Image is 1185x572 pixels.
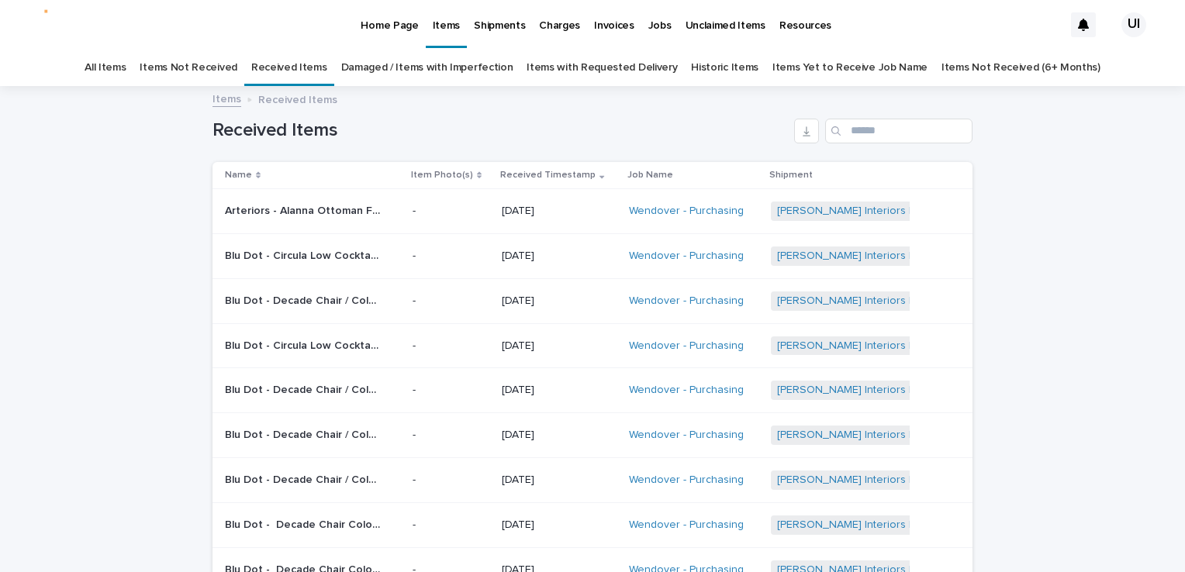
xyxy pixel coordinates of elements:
[31,9,119,40] img: 4r19jW6hoyAwVzWMi_rC_6d8yfHdZd96QCsGz5t5iKY
[413,205,489,218] p: -
[769,167,813,184] p: Shipment
[777,205,1046,218] a: [PERSON_NAME] Interiors | Inbound Shipment | 24065
[212,89,241,107] a: Items
[413,250,489,263] p: -
[777,384,1046,397] a: [PERSON_NAME] Interiors | Inbound Shipment | 24349
[502,250,616,263] p: [DATE]
[502,205,616,218] p: [DATE]
[212,502,973,547] tr: Blu Dot - Decade Chair Color Mouse | 74443Blu Dot - Decade Chair Color Mouse | 74443 -[DATE]Wendo...
[502,519,616,532] p: [DATE]
[212,119,788,142] h1: Received Items
[825,119,973,143] input: Search
[258,90,337,107] p: Received Items
[341,50,513,86] a: Damaged / Items with Imperfection
[212,278,973,323] tr: Blu Dot - Decade Chair / Color-Tomato | 74453Blu Dot - Decade Chair / Color-Tomato | 74453 -[DATE...
[212,323,973,368] tr: Blu Dot - Circula Low Cocktail Table Color Tomato | 74478Blu Dot - Circula Low Cocktail Table Col...
[502,429,616,442] p: [DATE]
[413,339,489,353] p: -
[212,457,973,502] tr: Blu Dot - Decade Chair / Color-Tomato | 74457Blu Dot - Decade Chair / Color-Tomato | 74457 -[DATE...
[212,413,973,458] tr: Blu Dot - Decade Chair / Color-Tomato | 74464Blu Dot - Decade Chair / Color-Tomato | 74464 -[DATE...
[629,519,744,532] a: Wendover - Purchasing
[777,474,1046,487] a: [PERSON_NAME] Interiors | Inbound Shipment | 24349
[212,189,973,234] tr: Arteriors - Alanna Ottoman FOS01 Cloud Bouclé | 73166Arteriors - Alanna Ottoman FOS01 Cloud Boucl...
[629,384,744,397] a: Wendover - Purchasing
[225,426,383,442] p: Blu Dot - Decade Chair / Color-Tomato | 74464
[413,519,489,532] p: -
[629,474,744,487] a: Wendover - Purchasing
[411,167,473,184] p: Item Photo(s)
[140,50,237,86] a: Items Not Received
[225,381,383,397] p: Blu Dot - Decade Chair / Color-Tomato | 74470
[629,205,744,218] a: Wendover - Purchasing
[413,474,489,487] p: -
[941,50,1100,86] a: Items Not Received (6+ Months)
[225,515,383,532] p: Blu Dot - Decade Chair Color Mouse | 74443
[225,470,383,487] p: Blu Dot - Decade Chair / Color-Tomato | 74457
[212,233,973,278] tr: Blu Dot - Circula Low Cocktail Table Color Tomato | 74489Blu Dot - Circula Low Cocktail Table Col...
[777,429,1046,442] a: [PERSON_NAME] Interiors | Inbound Shipment | 24349
[413,384,489,397] p: -
[777,250,1046,263] a: [PERSON_NAME] Interiors | Inbound Shipment | 24349
[225,202,383,218] p: Arteriors - Alanna Ottoman FOS01 Cloud Bouclé | 73166
[502,384,616,397] p: [DATE]
[413,295,489,308] p: -
[777,339,1046,353] a: [PERSON_NAME] Interiors | Inbound Shipment | 24349
[225,167,252,184] p: Name
[777,295,1046,308] a: [PERSON_NAME] Interiors | Inbound Shipment | 24349
[225,246,383,263] p: Blu Dot - Circula Low Cocktail Table Color Tomato | 74489
[629,429,744,442] a: Wendover - Purchasing
[627,167,673,184] p: Job Name
[772,50,928,86] a: Items Yet to Receive Job Name
[251,50,327,86] a: Received Items
[629,295,744,308] a: Wendover - Purchasing
[1121,12,1146,37] div: UI
[777,519,1046,532] a: [PERSON_NAME] Interiors | Inbound Shipment | 24349
[502,339,616,353] p: [DATE]
[502,474,616,487] p: [DATE]
[527,50,677,86] a: Items with Requested Delivery
[212,368,973,413] tr: Blu Dot - Decade Chair / Color-Tomato | 74470Blu Dot - Decade Chair / Color-Tomato | 74470 -[DATE...
[413,429,489,442] p: -
[629,339,744,353] a: Wendover - Purchasing
[500,167,596,184] p: Received Timestamp
[691,50,758,86] a: Historic Items
[225,336,383,353] p: Blu Dot - Circula Low Cocktail Table Color Tomato | 74478
[225,291,383,308] p: Blu Dot - Decade Chair / Color-Tomato | 74453
[85,50,126,86] a: All Items
[502,295,616,308] p: [DATE]
[629,250,744,263] a: Wendover - Purchasing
